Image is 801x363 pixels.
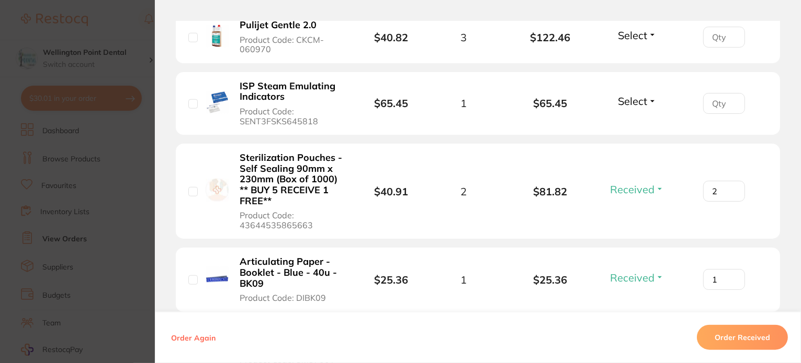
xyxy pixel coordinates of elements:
b: Pulijet Gentle 2.0 [240,20,317,31]
button: Sterilization Pouches - Self Sealing 90mm x 230mm (Box of 1000) ** BUY 5 RECEIVE 1 FREE** Product... [236,152,346,230]
button: Order Again [168,333,219,342]
input: Qty [703,269,745,290]
button: Received [607,183,667,196]
button: Pulijet Gentle 2.0 Product Code: CKCM-060970 [236,19,346,54]
b: $65.45 [374,97,408,110]
img: ISP Steam Emulating Indicators [206,91,229,114]
input: Qty [703,27,745,48]
img: Sterilization Pouches - Self Sealing 90mm x 230mm (Box of 1000) ** BUY 5 RECEIVE 1 FREE** [206,179,229,202]
b: ISP Steam Emulating Indicators [240,81,343,102]
span: Product Code: SENT3FSKS645818 [240,107,343,126]
b: $25.36 [507,274,594,286]
span: Select [618,29,647,42]
b: Articulating Paper - Booklet - Blue - 40u - BK09 [240,256,343,289]
button: Select [615,29,660,42]
span: Received [610,183,655,196]
img: Articulating Paper - Booklet - Blue - 40u - BK09 [206,267,229,290]
span: 3 [460,31,467,43]
span: Product Code: DIBK09 [240,293,326,302]
span: Product Code: CKCM-060970 [240,35,343,54]
span: Product Code: 43644535865663 [240,210,343,230]
b: $81.82 [507,185,594,197]
img: Pulijet Gentle 2.0 [206,25,229,48]
span: 2 [460,185,467,197]
button: Received [607,271,667,284]
span: Select [618,95,647,108]
b: Sterilization Pouches - Self Sealing 90mm x 230mm (Box of 1000) ** BUY 5 RECEIVE 1 FREE** [240,153,343,206]
span: 1 [460,97,467,109]
button: ISP Steam Emulating Indicators Product Code: SENT3FSKS645818 [236,80,346,126]
b: $65.45 [507,97,594,109]
button: Articulating Paper - Booklet - Blue - 40u - BK09 Product Code: DIBK09 [236,256,346,303]
b: $40.82 [374,31,408,44]
b: $40.91 [374,185,408,198]
input: Qty [703,93,745,114]
button: Select [615,95,660,108]
b: $122.46 [507,31,594,43]
span: 1 [460,274,467,286]
button: Order Received [697,325,788,350]
b: $25.36 [374,273,408,286]
span: Received [610,271,655,284]
input: Qty [703,181,745,202]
